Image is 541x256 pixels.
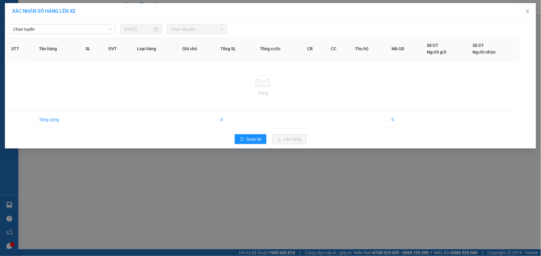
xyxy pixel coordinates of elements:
[326,37,350,61] th: CC
[13,25,112,34] span: Chọn tuyến
[473,43,484,48] span: Số ĐT
[387,37,422,61] th: Mã GD
[473,50,496,54] span: Người nhận
[6,38,66,60] span: Gửi:
[216,37,255,61] th: Tổng SL
[519,3,536,20] button: Close
[104,37,132,61] th: ĐVT
[12,8,76,14] span: XÁC NHẬN SỐ HÀNG LÊN XE
[246,136,262,142] span: Quay lại
[124,26,153,33] input: 15/08/2025
[34,37,81,61] th: Tên hàng
[81,37,104,61] th: SL
[272,134,307,144] button: uploadLên hàng
[34,111,81,128] td: Tổng cộng
[525,9,530,14] span: close
[177,37,216,61] th: Ghi chú
[387,111,422,128] td: 0
[61,21,110,27] strong: PHIẾU GỬI HÀNG
[427,43,438,48] span: Số ĐT
[216,111,255,128] td: 0
[62,15,105,19] span: TP.HCM -SÓC TRĂNG
[427,50,446,54] span: Người gửi
[54,6,118,12] strong: XE KHÁCH MỸ DUYÊN
[302,37,326,61] th: CR
[132,37,178,61] th: Loại hàng
[235,134,266,144] button: rollbackQuay lại
[11,90,515,96] div: Trống
[350,37,387,61] th: Thu hộ
[6,37,34,61] th: STT
[255,37,302,61] th: Tổng cước
[6,38,66,60] span: Trạm Sóc Trăng
[240,137,244,142] span: rollback
[170,25,223,34] span: Chọn chuyến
